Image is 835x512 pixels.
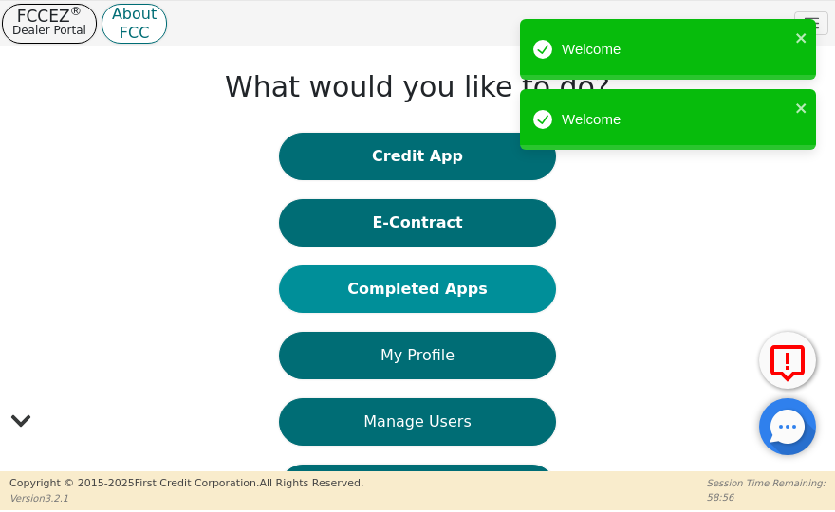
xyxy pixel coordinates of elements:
[794,11,828,36] button: Toggle navigation
[759,332,816,389] button: Report Error to FCC
[707,476,826,490] p: Session Time Remaining:
[279,133,555,180] button: Credit App
[102,4,167,44] button: AboutFCC
[112,9,157,19] p: About
[279,199,555,247] button: E-Contract
[707,490,826,504] p: 58:56
[795,97,808,119] button: close
[562,109,789,131] div: Welcome
[9,491,363,505] p: Version 3.2.1
[70,4,83,18] sup: ®
[12,23,86,38] p: Dealer Portal
[9,476,363,492] p: Copyright © 2015- 2025 First Credit Corporation.
[279,465,555,512] button: DARs
[795,27,808,48] button: close
[12,9,86,23] p: FCCEZ
[279,332,555,379] button: My Profile
[112,28,157,38] p: FCC
[279,265,555,313] button: Completed Apps
[562,39,789,61] div: Welcome
[259,477,363,489] span: All Rights Reserved.
[225,70,610,104] h1: What would you like to do?
[2,4,97,44] button: FCCEZ®Dealer Portal
[279,398,555,446] button: Manage Users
